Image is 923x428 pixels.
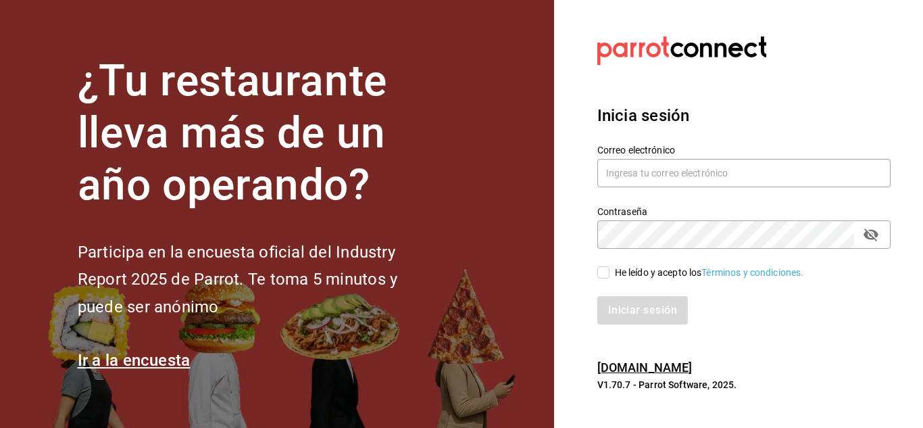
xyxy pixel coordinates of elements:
label: Contraseña [597,207,891,216]
p: V1.70.7 - Parrot Software, 2025. [597,378,891,391]
a: Términos y condiciones. [701,267,803,278]
input: Ingresa tu correo electrónico [597,159,891,187]
h2: Participa en la encuesta oficial del Industry Report 2025 de Parrot. Te toma 5 minutos y puede se... [78,239,443,321]
a: [DOMAIN_NAME] [597,360,693,375]
h3: Inicia sesión [597,103,891,128]
h1: ¿Tu restaurante lleva más de un año operando? [78,55,443,211]
div: He leído y acepto los [615,266,804,280]
label: Correo electrónico [597,145,891,155]
button: passwordField [859,223,882,246]
a: Ir a la encuesta [78,351,191,370]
